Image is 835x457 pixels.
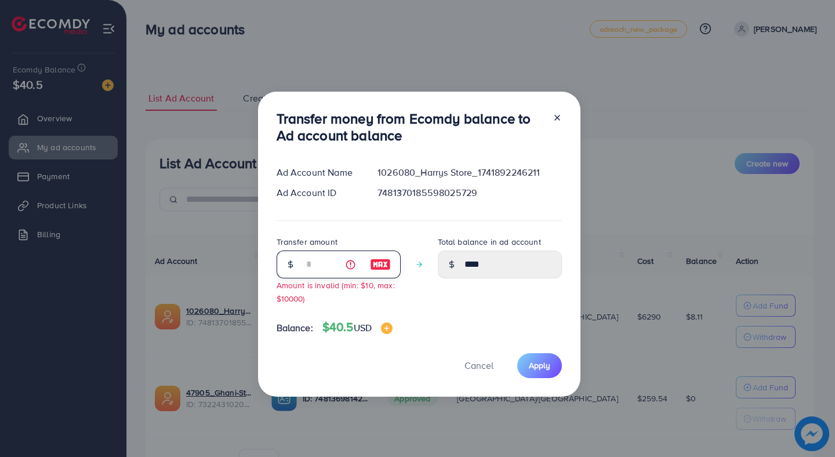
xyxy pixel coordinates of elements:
div: 7481370185598025729 [368,186,571,200]
img: image [370,257,391,271]
small: Amount is invalid (min: $10, max: $10000) [277,280,395,304]
h3: Transfer money from Ecomdy balance to Ad account balance [277,110,543,144]
button: Cancel [450,353,508,378]
div: Ad Account ID [267,186,369,200]
span: Apply [529,360,550,371]
div: 1026080_Harrys Store_1741892246211 [368,166,571,179]
div: Ad Account Name [267,166,369,179]
h4: $40.5 [322,320,393,335]
span: Balance: [277,321,313,335]
span: USD [354,321,372,334]
img: image [381,322,393,334]
button: Apply [517,353,562,378]
label: Transfer amount [277,236,337,248]
span: Cancel [464,359,493,372]
label: Total balance in ad account [438,236,541,248]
